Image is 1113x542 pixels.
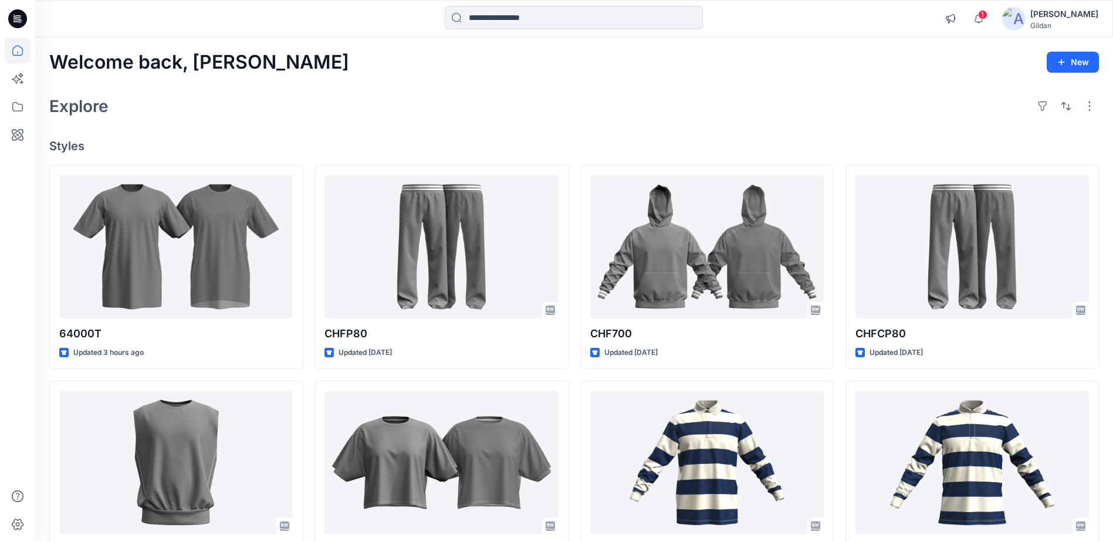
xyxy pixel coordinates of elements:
[1002,7,1026,31] img: avatar
[978,10,987,19] span: 1
[59,326,293,342] p: 64000T
[1030,7,1098,21] div: [PERSON_NAME]
[855,175,1089,319] a: CHFCP80
[604,347,658,359] p: Updated [DATE]
[855,326,1089,342] p: CHFCP80
[590,391,824,534] a: CHR001
[59,175,293,319] a: 64000T
[870,347,923,359] p: Updated [DATE]
[1030,21,1098,30] div: Gildan
[49,97,109,116] h2: Explore
[1047,52,1099,73] button: New
[339,347,392,359] p: Updated [DATE]
[59,391,293,534] a: RWV00
[590,175,824,319] a: CHF700
[49,52,349,73] h2: Welcome back, [PERSON_NAME]
[73,347,144,359] p: Updated 3 hours ago
[590,326,824,342] p: CHF700
[324,391,558,534] a: CHL1000
[324,175,558,319] a: CHFP80
[324,326,558,342] p: CHFP80
[855,391,1089,534] a: CHR001
[49,139,1099,153] h4: Styles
